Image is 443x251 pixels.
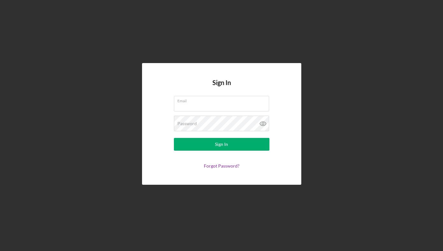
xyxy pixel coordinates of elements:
[215,138,228,151] div: Sign In
[174,138,269,151] button: Sign In
[177,121,197,126] label: Password
[204,163,239,169] a: Forgot Password?
[212,79,231,96] h4: Sign In
[177,96,269,103] label: Email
